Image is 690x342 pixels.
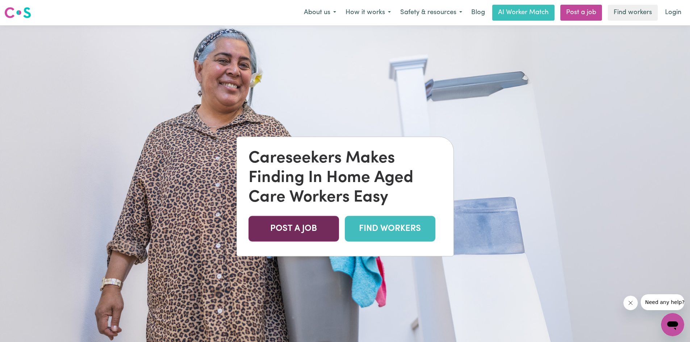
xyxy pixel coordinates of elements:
[623,296,638,310] iframe: Close message
[560,5,602,21] a: Post a job
[608,5,658,21] a: Find workers
[4,6,31,19] img: Careseekers logo
[661,313,684,336] iframe: Button to launch messaging window
[661,5,686,21] a: Login
[467,5,489,21] a: Blog
[341,5,396,20] button: How it works
[396,5,467,20] button: Safety & resources
[248,216,339,241] a: POST A JOB
[492,5,555,21] a: AI Worker Match
[4,4,31,21] a: Careseekers logo
[299,5,341,20] button: About us
[641,294,684,310] iframe: Message from company
[248,148,442,207] div: Careseekers Makes Finding In Home Aged Care Workers Easy
[4,5,44,11] span: Need any help?
[345,216,435,241] a: FIND WORKERS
